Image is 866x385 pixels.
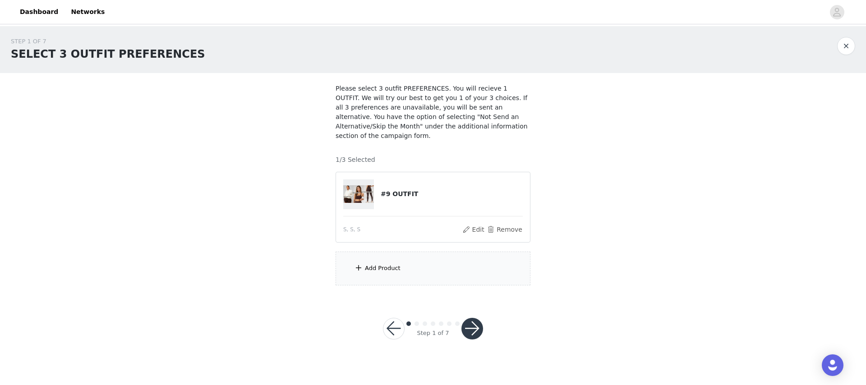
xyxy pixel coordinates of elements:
div: Add Product [365,264,401,273]
button: Edit [462,224,485,235]
h4: #9 OUTFIT [381,189,523,199]
button: Remove [487,224,523,235]
div: avatar [833,5,841,19]
div: Open Intercom Messenger [822,354,843,376]
img: #9 OUTFIT [343,185,374,202]
h1: SELECT 3 OUTFIT PREFERENCES [11,46,205,62]
a: Networks [65,2,110,22]
span: S, S, S [343,225,360,234]
div: STEP 1 OF 7 [11,37,205,46]
a: Dashboard [14,2,64,22]
h4: 1/3 Selected [336,155,375,165]
div: Step 1 of 7 [417,329,449,338]
p: Please select 3 outfit PREFERENCES. You will recieve 1 OUTFIT. We will try our best to get you 1 ... [336,84,530,141]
